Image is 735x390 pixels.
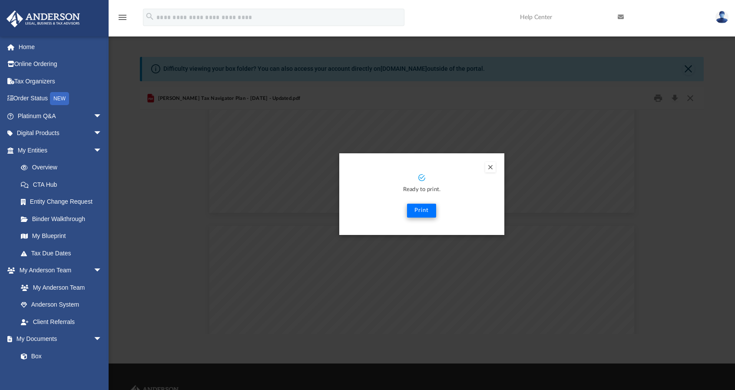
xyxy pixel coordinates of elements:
[4,10,83,27] img: Anderson Advisors Platinum Portal
[12,159,115,176] a: Overview
[93,262,111,280] span: arrow_drop_down
[12,176,115,193] a: CTA Hub
[140,87,704,334] div: Preview
[93,142,111,159] span: arrow_drop_down
[6,38,115,56] a: Home
[407,204,436,218] button: Print
[117,17,128,23] a: menu
[117,12,128,23] i: menu
[93,107,111,125] span: arrow_drop_down
[12,296,111,314] a: Anderson System
[6,56,115,73] a: Online Ordering
[12,279,106,296] a: My Anderson Team
[145,12,155,21] i: search
[93,331,111,348] span: arrow_drop_down
[50,92,69,105] div: NEW
[12,210,115,228] a: Binder Walkthrough
[715,11,728,23] img: User Pic
[6,331,111,348] a: My Documentsarrow_drop_down
[12,347,106,365] a: Box
[6,90,115,108] a: Order StatusNEW
[12,193,115,211] a: Entity Change Request
[6,125,115,142] a: Digital Productsarrow_drop_down
[6,73,115,90] a: Tax Organizers
[6,262,111,279] a: My Anderson Teamarrow_drop_down
[12,313,111,331] a: Client Referrals
[6,107,115,125] a: Platinum Q&Aarrow_drop_down
[12,228,111,245] a: My Blueprint
[93,125,111,142] span: arrow_drop_down
[12,245,115,262] a: Tax Due Dates
[348,185,496,195] p: Ready to print.
[6,142,115,159] a: My Entitiesarrow_drop_down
